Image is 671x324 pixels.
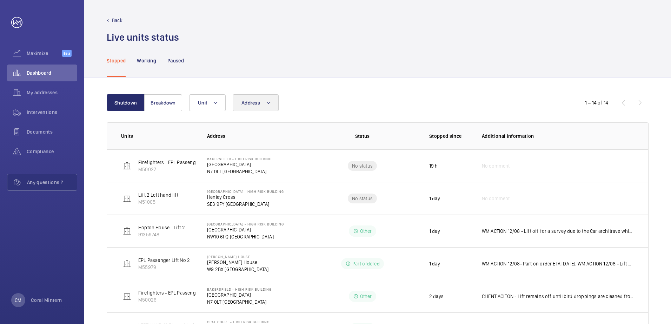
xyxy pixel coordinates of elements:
p: [GEOGRAPHIC_DATA] [207,226,284,233]
p: [PERSON_NAME] House [207,255,268,259]
span: Maximize [27,50,62,57]
span: Interventions [27,109,77,116]
p: N7 0LT [GEOGRAPHIC_DATA] [207,168,272,175]
p: Bakersfield - High Risk Building [207,287,272,291]
span: Any questions ? [27,179,77,186]
p: Paused [167,57,184,64]
span: Unit [198,100,207,106]
p: 91359748 [138,231,185,238]
p: M50027 [138,166,220,173]
p: Opal Court - High Risk Building [207,320,270,324]
p: NW10 6FQ [GEOGRAPHIC_DATA] [207,233,284,240]
h1: Live units status [107,31,179,44]
span: Beta [62,50,72,57]
p: Bakersfield - High Risk Building [207,157,272,161]
span: Compliance [27,148,77,155]
p: [GEOGRAPHIC_DATA] - High Risk Building [207,189,284,194]
p: N7 0LT [GEOGRAPHIC_DATA] [207,298,272,305]
p: 1 day [429,195,440,202]
p: No status [352,162,373,169]
button: Unit [189,94,226,111]
button: Breakdown [144,94,182,111]
span: No comment [482,162,510,169]
span: My addresses [27,89,77,96]
p: Other [360,228,372,235]
span: No comment [482,195,510,202]
p: [GEOGRAPHIC_DATA] [207,291,272,298]
p: Units [121,133,196,140]
p: Stopped since [429,133,471,140]
span: Address [241,100,260,106]
span: Dashboard [27,69,77,76]
p: [PERSON_NAME] House [207,259,268,266]
p: W9 2BX [GEOGRAPHIC_DATA] [207,266,268,273]
img: elevator.svg [123,227,131,235]
p: M51005 [138,198,178,205]
p: Stopped [107,57,126,64]
p: M50026 [138,296,219,303]
p: Coral Mintern [31,297,62,304]
p: Working [137,57,156,64]
button: Address [233,94,279,111]
p: Address [207,133,307,140]
p: [GEOGRAPHIC_DATA] [207,161,272,168]
p: Part ordered [352,260,380,267]
p: Back [112,17,122,24]
img: elevator.svg [123,292,131,301]
p: Firefighters - EPL Passenger Lift No 1 [138,289,219,296]
p: 1 day [429,260,440,267]
img: elevator.svg [123,259,131,268]
p: Firefighters - EPL Passenger Lift No 2 [138,159,220,166]
p: EPL Passenger Lift No 2 [138,257,190,264]
p: CLIENT ACITON - Lift remains off until bird droppings are cleaned from ladder/motor room. [482,293,634,300]
p: SE3 9FY [GEOGRAPHIC_DATA] [207,201,284,208]
p: Hopton House - Lift 2 [138,224,185,231]
img: elevator.svg [123,162,131,170]
button: Shutdown [107,94,145,111]
span: Documents [27,128,77,135]
p: M55979 [138,264,190,271]
p: Additional information [482,133,634,140]
p: [GEOGRAPHIC_DATA] - High Risk Building [207,222,284,226]
img: elevator.svg [123,194,131,203]
div: 1 – 14 of 14 [585,99,608,106]
p: WM ACTION 12/08 - Lift off for a survey due to the Car architrave which has been damaged by exces... [482,228,634,235]
p: Other [360,293,372,300]
p: CM [15,297,21,304]
p: Henley Cross [207,194,284,201]
p: Lift 2 Left hand lift [138,191,178,198]
p: No status [352,195,373,202]
p: 2 days [429,293,444,300]
p: 19 h [429,162,438,169]
p: Status [312,133,413,140]
p: 1 day [429,228,440,235]
p: WM ACTION 12/08- Part on order ETA [DATE]. WM ACTION 12/08 - Lift off for new drive board, supply... [482,260,634,267]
